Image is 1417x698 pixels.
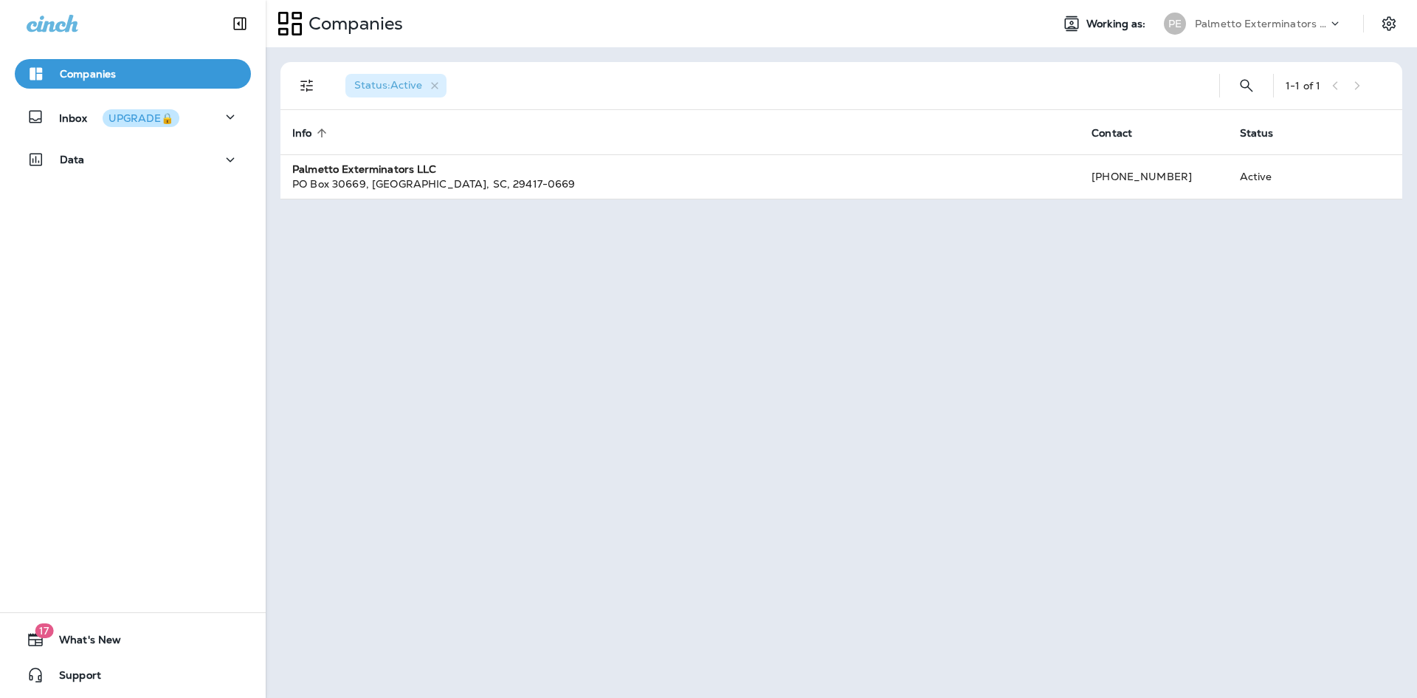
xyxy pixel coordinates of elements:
span: 17 [35,623,53,638]
span: Info [292,126,331,140]
span: Info [292,127,312,140]
button: Search Companies [1232,71,1261,100]
span: Contact [1092,127,1132,140]
button: Support [15,660,251,690]
td: [PHONE_NUMBER] [1080,154,1227,199]
div: PO Box 30669 , [GEOGRAPHIC_DATA] , SC , 29417-0669 [292,177,1068,191]
button: Data [15,145,251,174]
span: Status [1240,126,1293,140]
button: Filters [292,71,322,100]
span: Status : Active [354,78,422,92]
p: Palmetto Exterminators LLC [1195,18,1328,30]
div: PE [1164,13,1186,35]
div: Status:Active [345,74,447,97]
button: Companies [15,59,251,89]
span: Support [44,669,101,687]
span: Contact [1092,126,1151,140]
button: 17What's New [15,625,251,654]
div: 1 - 1 of 1 [1286,80,1320,92]
span: Status [1240,127,1274,140]
strong: Palmetto Exterminators LLC [292,162,437,176]
span: What's New [44,634,121,651]
button: InboxUPGRADE🔒 [15,102,251,131]
p: Data [60,154,85,165]
button: Collapse Sidebar [219,9,261,38]
p: Inbox [59,109,179,125]
p: Companies [60,68,116,80]
td: Active [1228,154,1323,199]
span: Working as: [1086,18,1149,30]
div: UPGRADE🔒 [108,113,173,123]
button: Settings [1376,10,1402,37]
p: Companies [303,13,403,35]
button: UPGRADE🔒 [103,109,179,127]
